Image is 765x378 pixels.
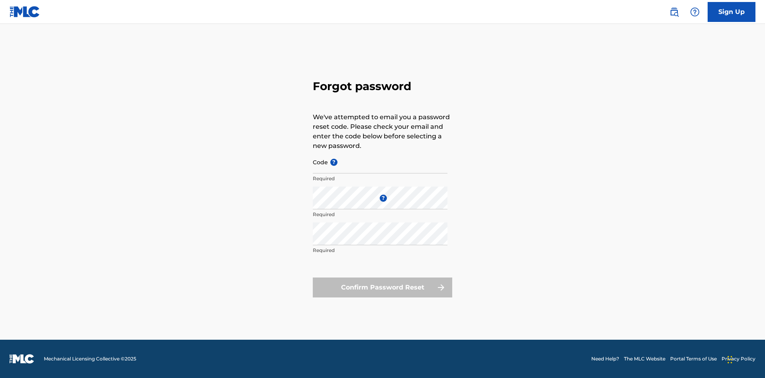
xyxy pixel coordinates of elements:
h3: Forgot password [313,79,452,93]
p: Required [313,211,447,218]
img: help [690,7,700,17]
div: Drag [728,348,732,372]
a: Sign Up [708,2,755,22]
div: Help [687,4,703,20]
img: logo [10,354,34,364]
img: MLC Logo [10,6,40,18]
a: Need Help? [591,355,619,362]
iframe: Chat Widget [725,340,765,378]
p: Required [313,247,447,254]
a: Portal Terms of Use [670,355,717,362]
span: Mechanical Licensing Collective © 2025 [44,355,136,362]
span: ? [380,195,387,202]
a: Public Search [666,4,682,20]
img: search [669,7,679,17]
p: Required [313,175,447,182]
a: The MLC Website [624,355,665,362]
p: We've attempted to email you a password reset code. Please check your email and enter the code be... [313,112,452,151]
a: Privacy Policy [722,355,755,362]
span: ? [330,159,337,166]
